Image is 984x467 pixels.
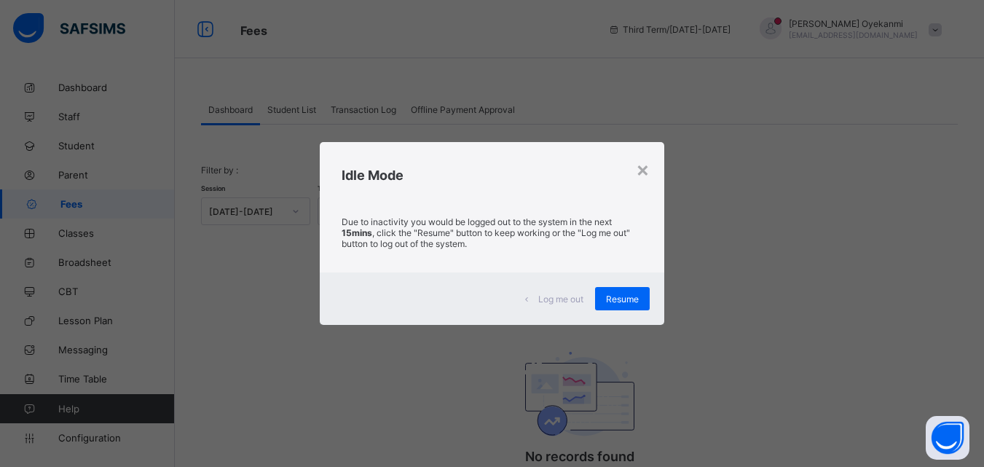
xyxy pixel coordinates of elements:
p: Due to inactivity you would be logged out to the system in the next , click the "Resume" button t... [342,216,642,249]
span: Log me out [538,294,583,305]
h2: Idle Mode [342,168,642,183]
div: × [636,157,650,181]
span: Resume [606,294,639,305]
button: Open asap [926,416,969,460]
strong: 15mins [342,227,372,238]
